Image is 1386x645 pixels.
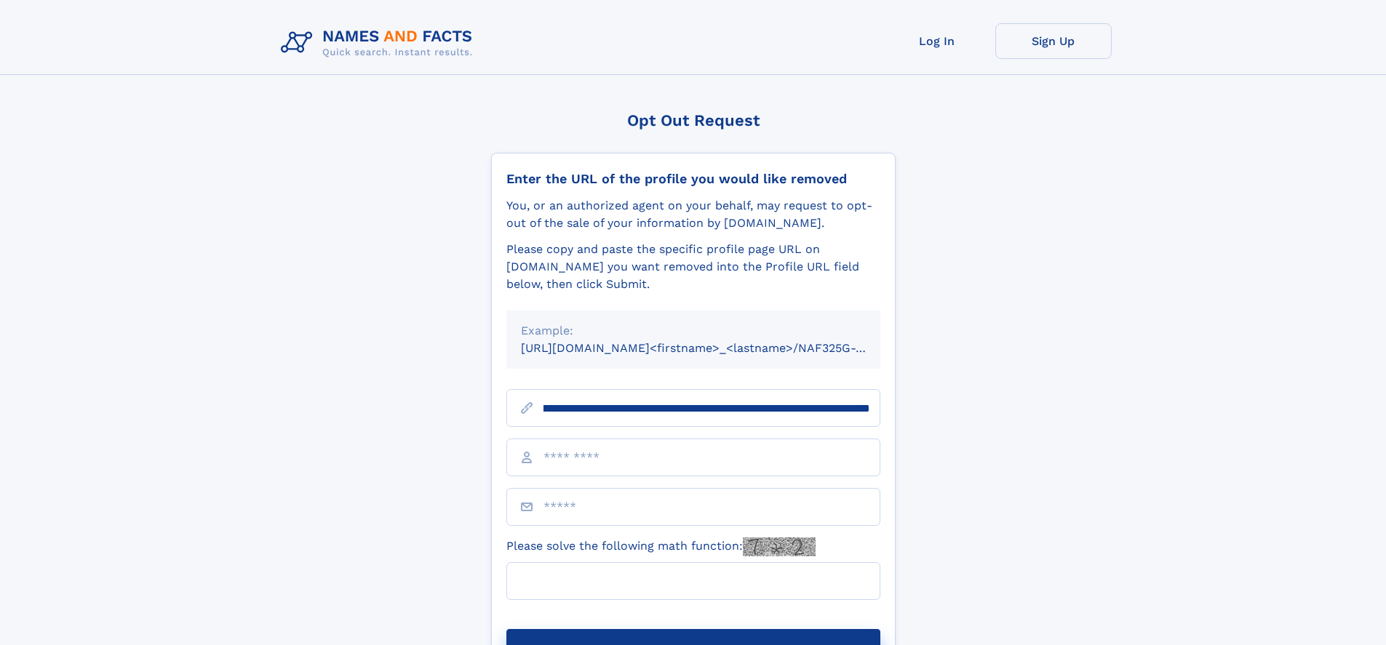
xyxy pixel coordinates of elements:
[521,341,908,355] small: [URL][DOMAIN_NAME]<firstname>_<lastname>/NAF325G-xxxxxxxx
[491,111,896,129] div: Opt Out Request
[995,23,1112,59] a: Sign Up
[506,197,880,232] div: You, or an authorized agent on your behalf, may request to opt-out of the sale of your informatio...
[506,171,880,187] div: Enter the URL of the profile you would like removed
[521,322,866,340] div: Example:
[275,23,485,63] img: Logo Names and Facts
[506,241,880,293] div: Please copy and paste the specific profile page URL on [DOMAIN_NAME] you want removed into the Pr...
[506,537,816,556] label: Please solve the following math function:
[879,23,995,59] a: Log In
